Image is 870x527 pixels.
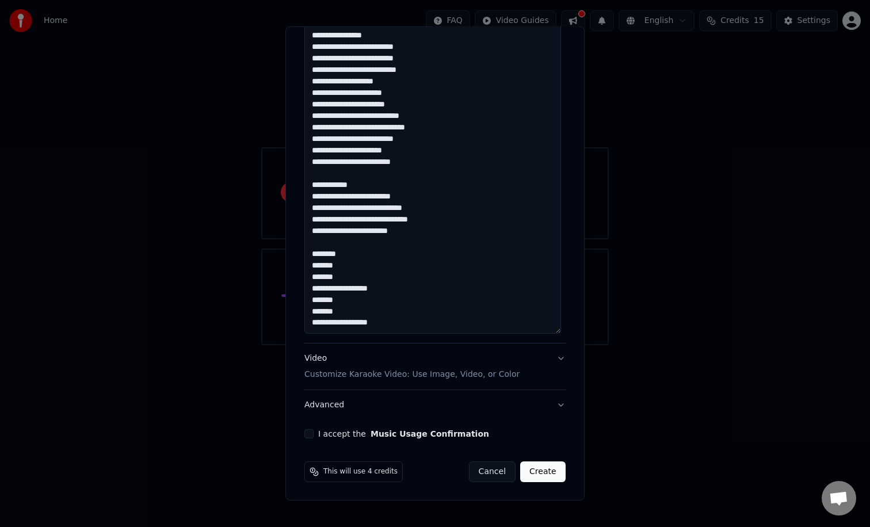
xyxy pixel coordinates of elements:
button: I accept the [371,430,489,438]
span: This will use 4 credits [323,467,398,476]
button: Create [520,461,566,482]
p: Customize Karaoke Video: Use Image, Video, or Color [304,369,520,380]
div: Video [304,353,520,380]
button: VideoCustomize Karaoke Video: Use Image, Video, or Color [304,343,566,389]
button: Cancel [469,461,516,482]
label: I accept the [318,430,489,438]
button: Advanced [304,390,566,420]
